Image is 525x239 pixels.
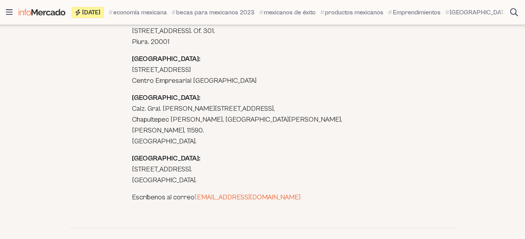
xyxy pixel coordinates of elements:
[132,153,393,186] p: [STREET_ADDRESS]. [GEOGRAPHIC_DATA].
[195,193,300,201] a: [EMAIL_ADDRESS][DOMAIN_NAME]
[445,8,509,17] a: [GEOGRAPHIC_DATA]
[176,8,255,17] span: becas para mexicanos 2023
[259,8,316,17] a: mexicanos de éxito
[325,8,383,17] span: productos mexicanos
[264,8,316,17] span: mexicanos de éxito
[132,55,200,63] strong: [GEOGRAPHIC_DATA]:
[388,8,441,17] a: Emprendimientos
[320,8,383,17] a: productos mexicanos
[113,8,167,17] span: economía mexicana
[450,8,509,17] span: [GEOGRAPHIC_DATA]
[132,26,393,47] p: [STREET_ADDRESS]. Of. 301. Piura. 20001
[393,8,441,17] span: Emprendimientos
[172,8,255,17] a: becas para mexicanos 2023
[132,94,200,102] strong: [GEOGRAPHIC_DATA]:
[132,54,393,86] p: [STREET_ADDRESS] Centro Empresarial [GEOGRAPHIC_DATA]
[19,9,65,16] img: Infomercado México logo
[132,154,200,162] strong: [GEOGRAPHIC_DATA]:
[132,192,393,203] p: Escríbenos al correo
[109,8,167,17] a: economía mexicana
[132,92,393,147] p: Calz. Gral. [PERSON_NAME][STREET_ADDRESS], Chapultepec [PERSON_NAME], [GEOGRAPHIC_DATA][PERSON_NA...
[82,9,100,16] span: [DATE]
